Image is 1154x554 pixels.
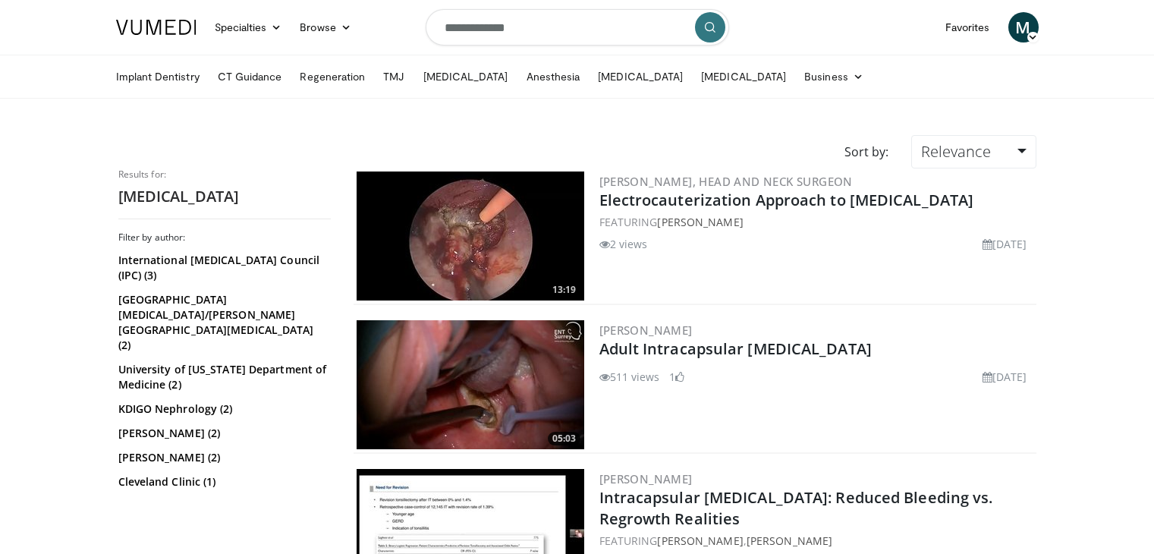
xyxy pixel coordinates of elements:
a: Browse [291,12,360,42]
li: 1 [669,369,684,385]
a: [PERSON_NAME], Head and Neck Surgeon [599,174,853,189]
h2: [MEDICAL_DATA] [118,187,331,206]
li: 2 views [599,236,648,252]
li: [DATE] [983,236,1027,252]
a: TMJ [374,61,413,92]
a: [MEDICAL_DATA] [589,61,692,92]
a: CT Guidance [209,61,291,92]
a: [PERSON_NAME] [657,534,743,548]
a: Implant Dentistry [107,61,209,92]
input: Search topics, interventions [426,9,729,46]
a: [PERSON_NAME] [599,323,693,338]
a: M [1008,12,1039,42]
a: [PERSON_NAME] (2) [118,426,327,441]
span: 05:03 [548,432,580,445]
a: [PERSON_NAME] [657,215,743,229]
span: 13:19 [548,283,580,297]
a: Intracapsular [MEDICAL_DATA]: Reduced Bleeding vs. Regrowth Realities [599,487,993,529]
div: Sort by: [833,135,900,168]
div: FEATURING , [599,533,1033,549]
a: 13:19 [357,172,584,301]
a: KDIGO Nephrology (2) [118,401,327,417]
a: [MEDICAL_DATA] [692,61,795,92]
img: 10f90c2a-e8ab-4df7-9858-05e5a5fde91a.300x170_q85_crop-smart_upscale.jpg [357,320,584,449]
a: [MEDICAL_DATA] [414,61,517,92]
a: Anesthesia [517,61,590,92]
a: Relevance [911,135,1036,168]
h3: Filter by author: [118,231,331,244]
li: 511 views [599,369,660,385]
span: Relevance [921,141,991,162]
a: [GEOGRAPHIC_DATA][MEDICAL_DATA]/[PERSON_NAME][GEOGRAPHIC_DATA][MEDICAL_DATA] (2) [118,292,327,353]
a: [PERSON_NAME] [599,471,693,486]
div: FEATURING [599,214,1033,230]
img: 2b983ca6-070b-4f8e-8c27-972eb56d907c.300x170_q85_crop-smart_upscale.jpg [357,172,584,301]
img: VuMedi Logo [116,20,197,35]
a: [PERSON_NAME] (2) [118,450,327,465]
p: Results for: [118,168,331,181]
a: 05:03 [357,320,584,449]
a: Favorites [936,12,999,42]
a: International [MEDICAL_DATA] Council (IPC) (3) [118,253,327,283]
a: University of [US_STATE] Department of Medicine (2) [118,362,327,392]
a: Business [795,61,873,92]
a: Adult Intracapsular [MEDICAL_DATA] [599,338,872,359]
a: Regeneration [291,61,374,92]
li: [DATE] [983,369,1027,385]
a: Cleveland Clinic (1) [118,474,327,489]
a: Electrocauterization Approach to [MEDICAL_DATA] [599,190,974,210]
a: [PERSON_NAME] [747,534,832,548]
a: Specialties [206,12,291,42]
